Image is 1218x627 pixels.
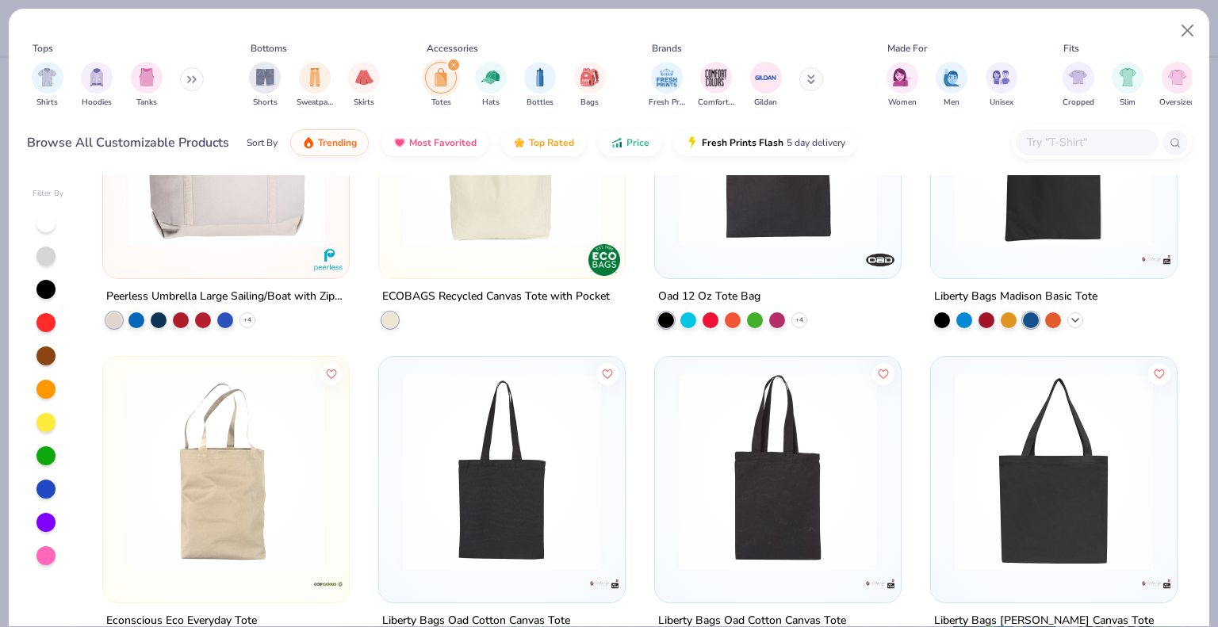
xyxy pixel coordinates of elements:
[888,97,917,109] span: Women
[671,48,885,247] img: a9b762da-f4d6-484f-b8d7-31553592b363
[88,68,105,86] img: Hoodies Image
[702,136,783,149] span: Fresh Prints Flash
[1069,68,1087,86] img: Cropped Image
[887,41,927,55] div: Made For
[1139,243,1171,275] img: Liberty Bags logo
[750,62,782,109] div: filter for Gildan
[655,66,679,90] img: Fresh Prints Image
[119,48,333,247] img: 1c572321-90c9-49f7-b6cd-dc88d08cf3ad
[427,41,478,55] div: Accessories
[81,62,113,109] div: filter for Hoodies
[1173,16,1203,46] button: Close
[580,68,598,86] img: Bags Image
[599,129,661,156] button: Price
[936,62,967,109] button: filter button
[885,372,1099,570] img: fee0796b-e86a-466e-b8fd-f4579757b005
[698,62,734,109] div: filter for Comfort Colors
[795,315,803,324] span: + 4
[81,62,113,109] button: filter button
[649,97,685,109] span: Fresh Prints
[1159,62,1195,109] div: filter for Oversized
[409,136,477,149] span: Most Favorited
[580,97,599,109] span: Bags
[658,286,760,306] div: Oad 12 Oz Tote Bag
[626,136,649,149] span: Price
[481,68,500,86] img: Hats Image
[652,41,682,55] div: Brands
[986,62,1017,109] div: filter for Unisex
[671,372,885,570] img: 023b2e3e-e657-4517-9626-d9b1eed8d70c
[1112,62,1143,109] div: filter for Slim
[1025,133,1147,151] input: Try "T-Shirt"
[131,62,163,109] div: filter for Tanks
[33,41,53,55] div: Tops
[864,568,896,599] img: Liberty Bags logo
[1063,41,1079,55] div: Fits
[887,62,918,109] div: filter for Women
[1112,62,1143,109] button: filter button
[32,62,63,109] div: filter for Shirts
[249,62,281,109] div: filter for Shorts
[1139,568,1171,599] img: Liberty Bags logo
[893,68,911,86] img: Women Image
[395,372,609,570] img: a7608796-320d-4956-a187-f66b2e1ba5bf
[475,62,507,109] button: filter button
[934,286,1097,306] div: Liberty Bags Madison Basic Tote
[475,62,507,109] div: filter for Hats
[524,62,556,109] button: filter button
[381,129,488,156] button: Most Favorited
[36,97,58,109] span: Shirts
[588,243,620,275] img: ECOBAGS logo
[750,62,782,109] button: filter button
[348,62,380,109] button: filter button
[243,315,251,324] span: + 4
[531,68,549,86] img: Bottles Image
[312,243,344,275] img: Peerless Umbrella logo
[321,362,343,384] button: Like
[32,62,63,109] button: filter button
[106,286,346,306] div: Peerless Umbrella Large Sailing/Boat with Zippered Top
[947,372,1161,570] img: 0d018b8c-bd09-4df6-94c5-e43b75ab49a7
[947,48,1161,247] img: e7807ffb-cb9b-4ec8-81ae-6da5ee9b38b7
[649,62,685,109] div: filter for Fresh Prints
[574,62,606,109] button: filter button
[431,97,451,109] span: Totes
[529,136,574,149] span: Top Rated
[393,136,406,149] img: most_fav.gif
[354,97,374,109] span: Skirts
[249,62,281,109] button: filter button
[674,129,857,156] button: Fresh Prints Flash5 day delivery
[318,136,357,149] span: Trending
[1119,68,1136,86] img: Slim Image
[944,97,959,109] span: Men
[1063,97,1094,109] span: Cropped
[297,97,333,109] span: Sweatpants
[1063,62,1094,109] div: filter for Cropped
[395,48,609,247] img: 40805af4-eef5-4b2e-b323-f368ee3eb3bc
[348,62,380,109] div: filter for Skirts
[302,136,315,149] img: trending.gif
[574,62,606,109] div: filter for Bags
[136,97,157,109] span: Tanks
[1168,68,1186,86] img: Oversized Image
[247,136,278,150] div: Sort By
[251,41,287,55] div: Bottoms
[355,68,373,86] img: Skirts Image
[425,62,457,109] div: filter for Totes
[754,66,778,90] img: Gildan Image
[1063,62,1094,109] button: filter button
[513,136,526,149] img: TopRated.gif
[131,62,163,109] button: filter button
[33,188,64,200] div: Filter By
[887,62,918,109] button: filter button
[1120,97,1136,109] span: Slim
[588,568,620,599] img: Liberty Bags logo
[253,97,278,109] span: Shorts
[527,97,553,109] span: Bottles
[787,134,845,152] span: 5 day delivery
[297,62,333,109] button: filter button
[649,62,685,109] button: filter button
[119,372,333,570] img: 7479d178-b7f0-45b0-92d6-6779847548b5
[872,362,894,384] button: Like
[992,68,1010,86] img: Unisex Image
